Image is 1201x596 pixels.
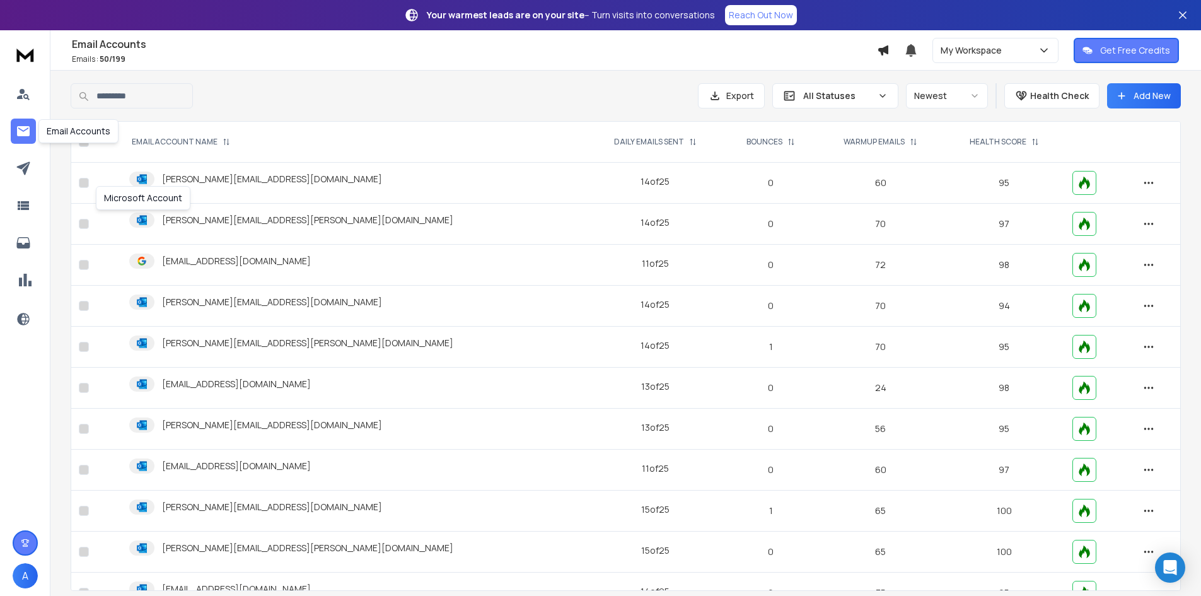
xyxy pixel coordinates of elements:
p: 0 [732,464,809,476]
div: 15 of 25 [641,503,670,516]
td: 65 [817,532,944,573]
td: 95 [944,409,1065,450]
div: 13 of 25 [641,421,670,434]
p: [PERSON_NAME][EMAIL_ADDRESS][DOMAIN_NAME] [162,173,382,185]
div: Open Intercom Messenger [1155,552,1185,583]
p: 1 [732,505,809,517]
div: 14 of 25 [641,298,670,311]
h1: Email Accounts [72,37,877,52]
p: [PERSON_NAME][EMAIL_ADDRESS][DOMAIN_NAME] [162,419,382,431]
p: Reach Out Now [729,9,793,21]
p: My Workspace [941,44,1007,57]
td: 94 [944,286,1065,327]
div: 13 of 25 [641,380,670,393]
p: 0 [732,259,809,271]
td: 95 [944,327,1065,368]
td: 70 [817,327,944,368]
div: EMAIL ACCOUNT NAME [132,137,230,147]
div: 14 of 25 [641,339,670,352]
p: [PERSON_NAME][EMAIL_ADDRESS][DOMAIN_NAME] [162,296,382,308]
p: DAILY EMAILS SENT [614,137,684,147]
td: 60 [817,450,944,491]
button: A [13,563,38,588]
p: [EMAIL_ADDRESS][DOMAIN_NAME] [162,460,311,472]
p: 0 [732,177,809,189]
p: [PERSON_NAME][EMAIL_ADDRESS][PERSON_NAME][DOMAIN_NAME] [162,337,453,349]
strong: Your warmest leads are on your site [427,9,584,21]
p: BOUNCES [746,137,782,147]
p: [EMAIL_ADDRESS][DOMAIN_NAME] [162,583,311,595]
p: 0 [732,382,809,394]
td: 65 [817,491,944,532]
td: 56 [817,409,944,450]
p: [PERSON_NAME][EMAIL_ADDRESS][PERSON_NAME][DOMAIN_NAME] [162,542,453,554]
td: 70 [817,286,944,327]
p: [PERSON_NAME][EMAIL_ADDRESS][DOMAIN_NAME] [162,501,382,513]
p: [EMAIL_ADDRESS][DOMAIN_NAME] [162,378,311,390]
p: – Turn visits into conversations [427,9,715,21]
p: WARMUP EMAILS [844,137,905,147]
td: 100 [944,532,1065,573]
button: Add New [1107,83,1181,108]
td: 97 [944,450,1065,491]
p: Emails : [72,54,877,64]
button: Health Check [1004,83,1099,108]
td: 97 [944,204,1065,245]
td: 100 [944,491,1065,532]
a: Reach Out Now [725,5,797,25]
p: 0 [732,546,809,558]
div: 15 of 25 [641,544,670,557]
div: 14 of 25 [641,216,670,229]
button: Newest [906,83,988,108]
p: Health Check [1030,90,1089,102]
td: 60 [817,163,944,204]
p: 1 [732,341,809,353]
p: 0 [732,423,809,435]
div: Email Accounts [38,119,119,143]
td: 72 [817,245,944,286]
p: Get Free Credits [1100,44,1170,57]
td: 98 [944,368,1065,409]
p: [EMAIL_ADDRESS][DOMAIN_NAME] [162,255,311,267]
td: 98 [944,245,1065,286]
p: All Statuses [803,90,873,102]
td: 24 [817,368,944,409]
img: logo [13,43,38,66]
div: 11 of 25 [642,462,669,475]
div: 11 of 25 [642,257,669,270]
span: 50 / 199 [100,54,125,64]
div: Microsoft Account [96,186,190,210]
p: [PERSON_NAME][EMAIL_ADDRESS][PERSON_NAME][DOMAIN_NAME] [162,214,453,226]
p: 0 [732,300,809,312]
div: 14 of 25 [641,175,670,188]
button: Export [698,83,765,108]
td: 70 [817,204,944,245]
p: HEALTH SCORE [970,137,1026,147]
button: Get Free Credits [1074,38,1179,63]
td: 95 [944,163,1065,204]
p: 0 [732,218,809,230]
